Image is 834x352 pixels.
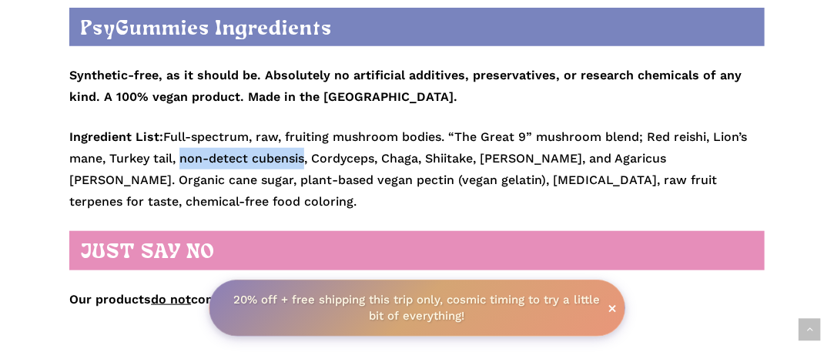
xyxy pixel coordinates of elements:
[608,300,617,316] span: ×
[69,8,765,47] h2: PsyGummies Ingredients
[69,129,163,144] strong: Ingredient List:
[234,293,601,323] strong: 20% off + free shipping this trip only, cosmic timing to try a little bit of everything!
[799,319,821,341] a: Back to top
[69,231,765,270] h2: JUST SAY NO
[69,126,765,213] p: Full-spectrum, raw, fruiting mushroom bodies. “The Great 9” mushroom blend; Red reishi, Lion’s ma...
[69,68,742,104] strong: Synthetic-free, as it should be. Absolutely no artificial additives, preservatives, or research c...
[151,292,191,307] u: do not
[69,292,442,307] strong: Our products contain any of the following ingredients.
